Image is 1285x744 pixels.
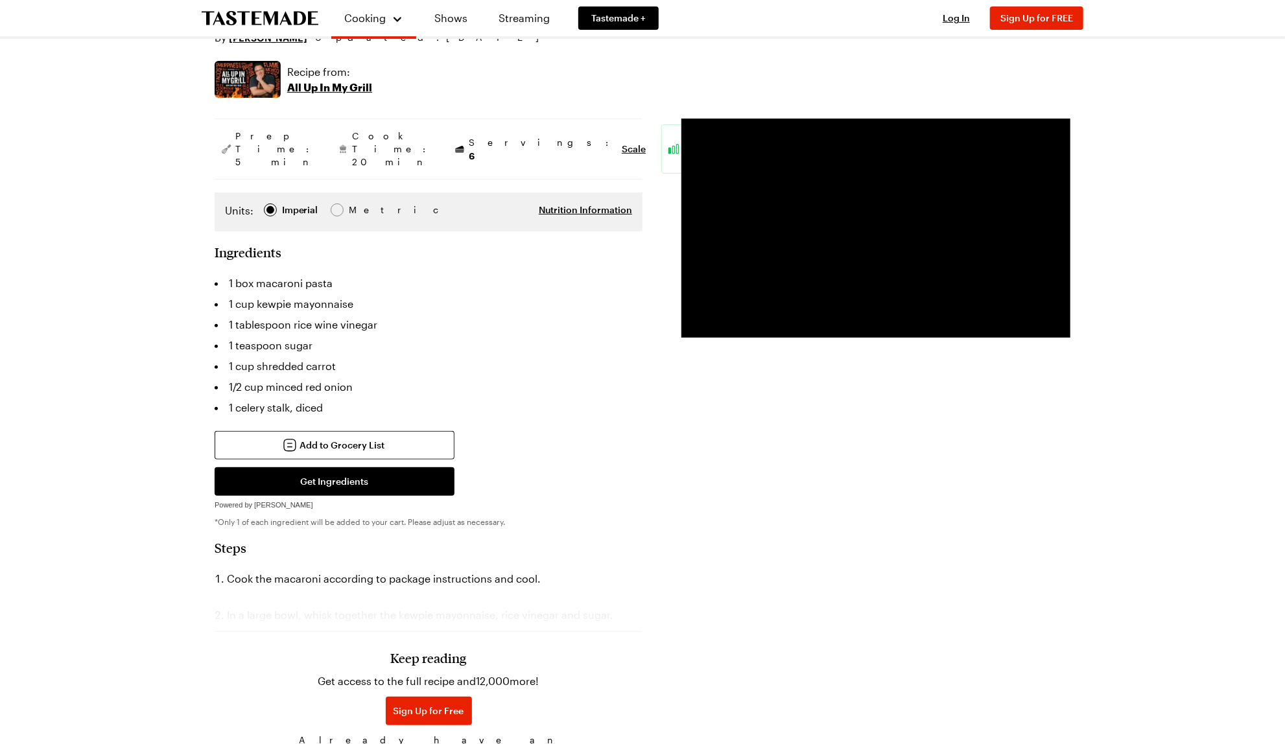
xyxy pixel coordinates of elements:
[578,6,659,30] a: Tastemade +
[215,501,313,509] span: Powered by [PERSON_NAME]
[990,6,1083,30] button: Sign Up for FREE
[591,12,646,25] span: Tastemade +
[469,136,615,163] span: Servings:
[235,130,316,169] span: Prep Time: 5 min
[345,12,386,24] span: Cooking
[215,568,642,589] li: Cook the macaroni according to package instructions and cool.
[394,704,464,717] span: Sign Up for Free
[282,203,318,217] div: Imperial
[215,397,642,418] li: 1 celery stalk, diced
[215,244,281,260] h2: Ingredients
[943,12,970,23] span: Log In
[287,64,372,95] a: Recipe from:All Up In My Grill
[622,143,646,156] button: Scale
[225,203,376,221] div: Imperial Metric
[349,203,377,217] span: Metric
[215,497,313,509] a: Powered by [PERSON_NAME]
[386,697,472,725] button: Sign Up for Free
[215,467,454,496] button: Get Ingredients
[539,203,632,216] button: Nutrition Information
[215,273,642,294] li: 1 box macaroni pasta
[469,149,475,161] span: 6
[215,540,642,555] h2: Steps
[215,377,642,397] li: 1/2 cup minced red onion
[1000,12,1073,23] span: Sign Up for FREE
[681,119,1070,338] video-js: Video Player
[215,294,642,314] li: 1 cup kewpie mayonnaise
[215,61,281,98] img: Show where recipe is used
[930,12,982,25] button: Log In
[202,11,318,26] a: To Tastemade Home Page
[391,650,467,666] h3: Keep reading
[225,203,253,218] label: Units:
[300,439,385,452] span: Add to Grocery List
[215,356,642,377] li: 1 cup shredded carrot
[282,203,319,217] span: Imperial
[215,335,642,356] li: 1 teaspoon sugar
[352,130,432,169] span: Cook Time: 20 min
[215,517,642,527] p: *Only 1 of each ingredient will be added to your cart. Please adjust as necessary.
[318,673,539,689] p: Get access to the full recipe and 12,000 more!
[287,80,372,95] p: All Up In My Grill
[215,314,642,335] li: 1 tablespoon rice wine vinegar
[344,5,403,31] button: Cooking
[349,203,376,217] div: Metric
[287,64,372,80] p: Recipe from:
[215,431,454,459] button: Add to Grocery List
